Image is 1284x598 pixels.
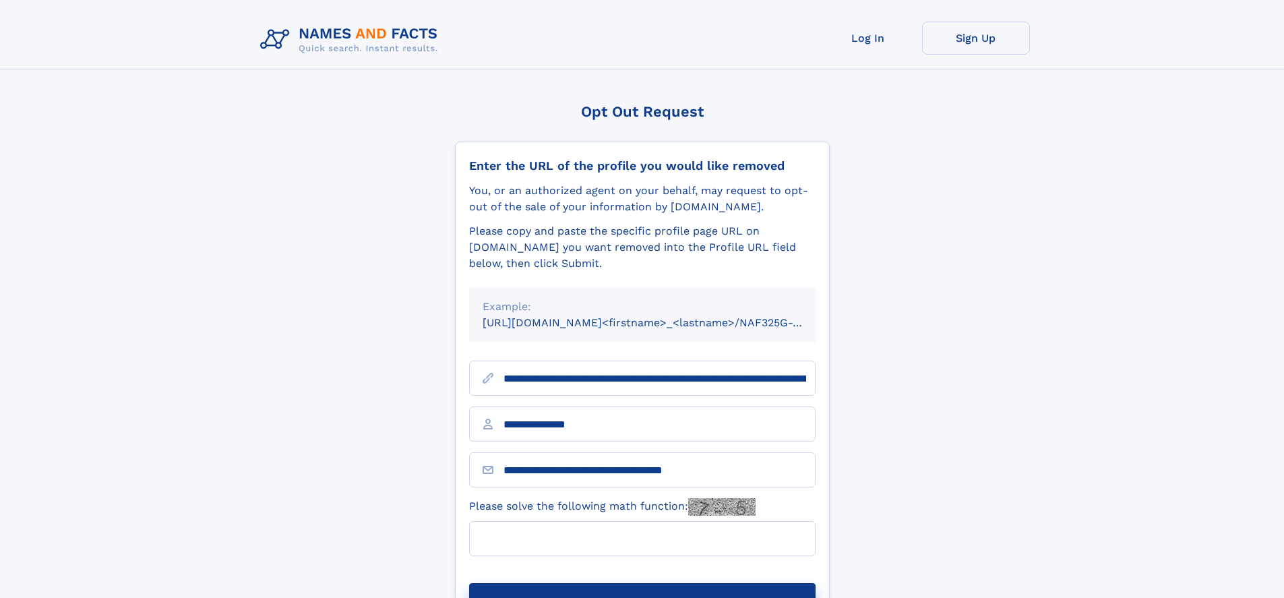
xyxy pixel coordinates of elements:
[469,183,816,215] div: You, or an authorized agent on your behalf, may request to opt-out of the sale of your informatio...
[814,22,922,55] a: Log In
[922,22,1030,55] a: Sign Up
[255,22,449,58] img: Logo Names and Facts
[469,498,756,516] label: Please solve the following math function:
[469,158,816,173] div: Enter the URL of the profile you would like removed
[483,316,841,329] small: [URL][DOMAIN_NAME]<firstname>_<lastname>/NAF325G-xxxxxxxx
[483,299,802,315] div: Example:
[455,103,830,120] div: Opt Out Request
[469,223,816,272] div: Please copy and paste the specific profile page URL on [DOMAIN_NAME] you want removed into the Pr...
